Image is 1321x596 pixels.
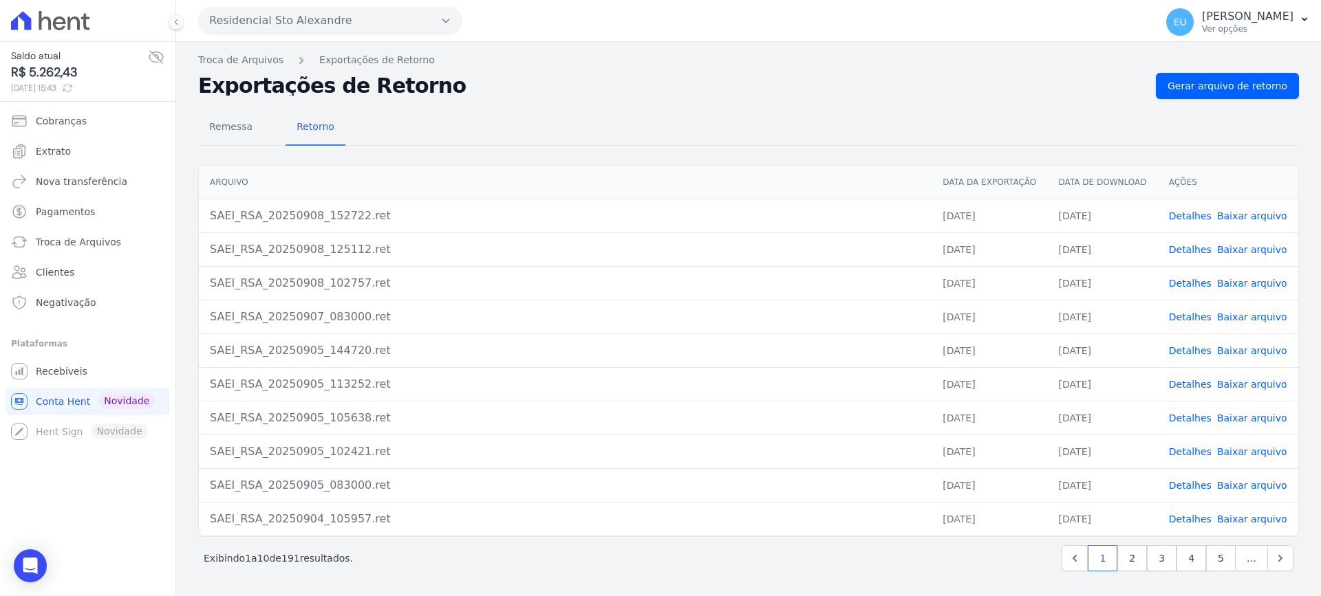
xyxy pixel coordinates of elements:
nav: Breadcrumb [198,53,1299,67]
a: Detalhes [1169,514,1212,525]
span: Conta Hent [36,395,90,408]
a: Baixar arquivo [1217,480,1287,491]
td: [DATE] [1048,367,1158,401]
td: [DATE] [932,199,1047,232]
p: Exibindo a de resultados. [204,551,353,565]
span: … [1235,545,1268,571]
a: Detalhes [1169,412,1212,423]
td: [DATE] [932,266,1047,300]
td: [DATE] [1048,502,1158,536]
a: Previous [1062,545,1088,571]
a: Nova transferência [6,168,170,195]
th: Arquivo [199,166,932,199]
span: Clientes [36,265,74,279]
a: 5 [1206,545,1236,571]
a: Baixar arquivo [1217,514,1287,525]
a: Next [1267,545,1293,571]
a: Detalhes [1169,210,1212,221]
span: 10 [257,553,270,564]
a: Negativação [6,289,170,316]
a: Conta Hent Novidade [6,388,170,415]
td: [DATE] [1048,266,1158,300]
a: Cobranças [6,107,170,135]
th: Data da Exportação [932,166,1047,199]
td: [DATE] [932,333,1047,367]
td: [DATE] [932,401,1047,434]
span: Gerar arquivo de retorno [1168,79,1287,93]
button: Residencial Sto Alexandre [198,7,462,34]
span: Negativação [36,296,96,309]
div: SAEI_RSA_20250908_125112.ret [210,241,921,258]
a: Baixar arquivo [1217,345,1287,356]
a: Pagamentos [6,198,170,225]
span: [DATE] 15:43 [11,82,148,94]
div: SAEI_RSA_20250908_152722.ret [210,208,921,224]
div: SAEI_RSA_20250904_105957.ret [210,511,921,527]
span: Pagamentos [36,205,95,219]
td: [DATE] [1048,300,1158,333]
button: EU [PERSON_NAME] Ver opções [1155,3,1321,41]
a: Detalhes [1169,345,1212,356]
p: Ver opções [1202,23,1293,34]
div: SAEI_RSA_20250905_144720.ret [210,342,921,359]
td: [DATE] [1048,232,1158,266]
span: Remessa [201,113,261,140]
a: Detalhes [1169,311,1212,322]
span: Saldo atual [11,49,148,63]
a: Detalhes [1169,244,1212,255]
a: Extrato [6,137,170,165]
td: [DATE] [1048,199,1158,232]
td: [DATE] [1048,333,1158,367]
div: SAEI_RSA_20250908_102757.ret [210,275,921,291]
th: Data de Download [1048,166,1158,199]
span: EU [1174,17,1187,27]
a: Gerar arquivo de retorno [1156,73,1299,99]
td: [DATE] [1048,401,1158,434]
a: Clientes [6,258,170,286]
nav: Sidebar [11,107,164,445]
a: Recebíveis [6,357,170,385]
td: [DATE] [932,232,1047,266]
h2: Exportações de Retorno [198,76,1145,96]
span: Extrato [36,144,71,158]
div: Plataformas [11,335,164,352]
td: [DATE] [932,502,1047,536]
div: SAEI_RSA_20250907_083000.ret [210,309,921,325]
a: Troca de Arquivos [198,53,283,67]
span: 1 [245,553,251,564]
td: [DATE] [1048,468,1158,502]
td: [DATE] [932,367,1047,401]
span: 191 [281,553,300,564]
td: [DATE] [932,468,1047,502]
a: Baixar arquivo [1217,210,1287,221]
span: Novidade [98,393,155,408]
a: Baixar arquivo [1217,379,1287,390]
a: Baixar arquivo [1217,244,1287,255]
span: Cobranças [36,114,87,128]
span: Troca de Arquivos [36,235,121,249]
a: Baixar arquivo [1217,412,1287,423]
div: Open Intercom Messenger [14,549,47,582]
span: R$ 5.262,43 [11,63,148,82]
a: 1 [1088,545,1117,571]
a: Detalhes [1169,480,1212,491]
div: SAEI_RSA_20250905_083000.ret [210,477,921,494]
a: Detalhes [1169,379,1212,390]
div: SAEI_RSA_20250905_102421.ret [210,443,921,460]
span: Nova transferência [36,175,127,188]
a: Troca de Arquivos [6,228,170,256]
a: 4 [1177,545,1206,571]
a: 3 [1147,545,1177,571]
span: Retorno [288,113,343,140]
span: Recebíveis [36,364,87,378]
th: Ações [1158,166,1298,199]
div: SAEI_RSA_20250905_105638.ret [210,410,921,426]
div: SAEI_RSA_20250905_113252.ret [210,376,921,393]
a: 2 [1117,545,1147,571]
p: [PERSON_NAME] [1202,10,1293,23]
td: [DATE] [932,300,1047,333]
a: Detalhes [1169,446,1212,457]
a: Baixar arquivo [1217,446,1287,457]
a: Exportações de Retorno [319,53,435,67]
a: Baixar arquivo [1217,311,1287,322]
